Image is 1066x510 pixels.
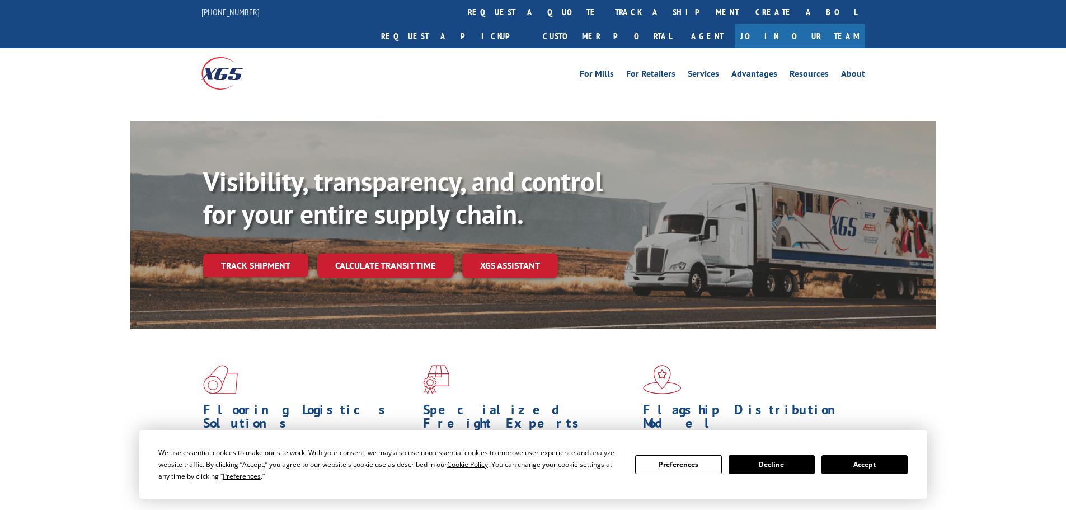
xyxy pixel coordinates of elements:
[203,403,415,436] h1: Flooring Logistics Solutions
[423,365,449,394] img: xgs-icon-focused-on-flooring-red
[317,254,453,278] a: Calculate transit time
[735,24,865,48] a: Join Our Team
[580,69,614,82] a: For Mills
[680,24,735,48] a: Agent
[790,69,829,82] a: Resources
[731,69,777,82] a: Advantages
[203,254,308,277] a: Track shipment
[643,403,854,436] h1: Flagship Distribution Model
[158,447,622,482] div: We use essential cookies to make our site work. With your consent, we may also use non-essential ...
[534,24,680,48] a: Customer Portal
[139,430,927,499] div: Cookie Consent Prompt
[841,69,865,82] a: About
[462,254,558,278] a: XGS ASSISTANT
[821,455,908,474] button: Accept
[626,69,675,82] a: For Retailers
[203,164,603,231] b: Visibility, transparency, and control for your entire supply chain.
[203,365,238,394] img: xgs-icon-total-supply-chain-intelligence-red
[447,460,488,469] span: Cookie Policy
[223,471,261,481] span: Preferences
[373,24,534,48] a: Request a pickup
[201,6,260,17] a: [PHONE_NUMBER]
[729,455,815,474] button: Decline
[688,69,719,82] a: Services
[423,403,635,436] h1: Specialized Freight Experts
[635,455,721,474] button: Preferences
[643,365,682,394] img: xgs-icon-flagship-distribution-model-red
